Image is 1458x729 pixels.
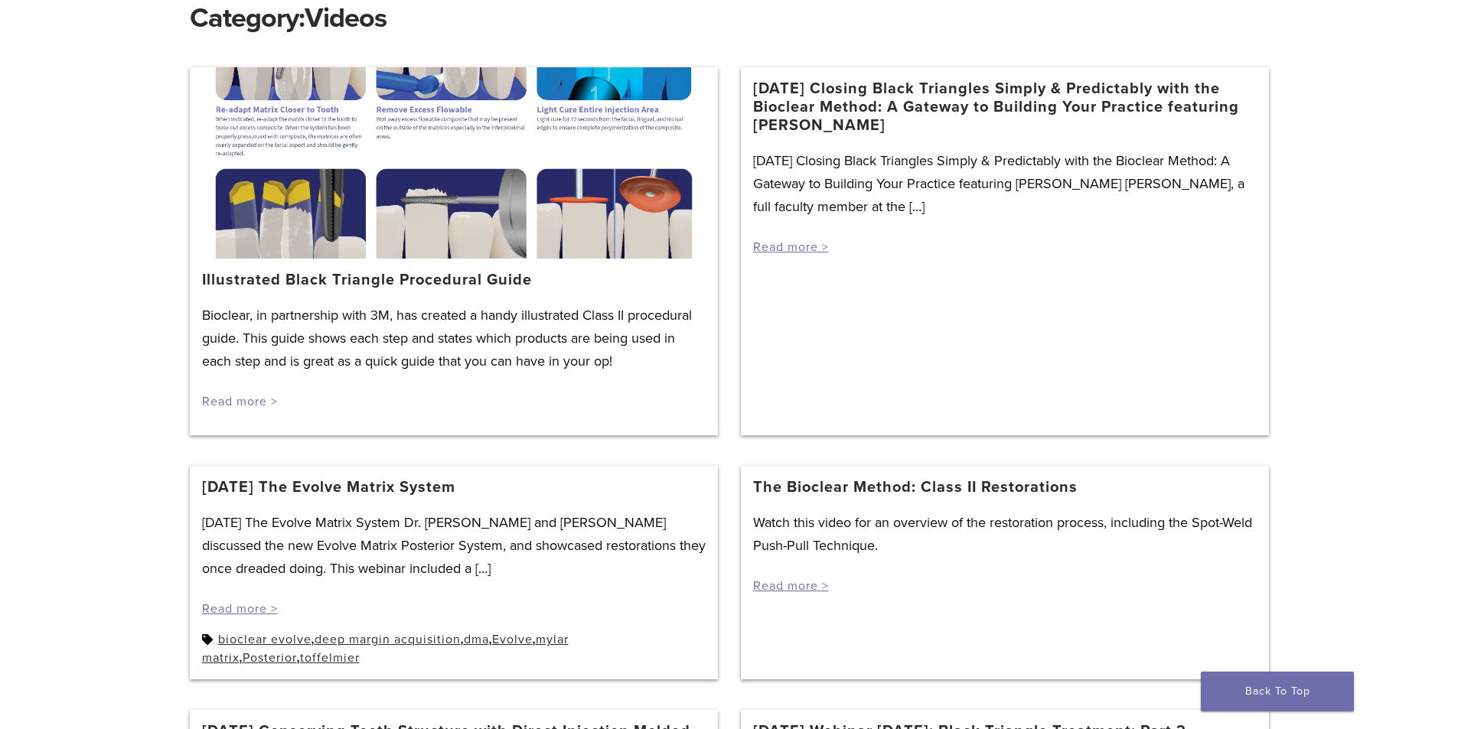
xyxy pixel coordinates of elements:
a: toffelmier [300,650,360,666]
div: , , , , , , [202,630,706,667]
a: Evolve [492,632,533,647]
a: deep margin acquisition [315,632,461,647]
a: mylar matrix [202,632,569,666]
p: [DATE] Closing Black Triangles Simply & Predictably with the Bioclear Method: A Gateway to Buildi... [753,149,1257,218]
a: Read more > [202,601,278,617]
a: bioclear evolve [218,632,311,647]
a: Posterior [243,650,297,666]
a: Read more > [753,578,829,594]
span: Videos [305,2,387,34]
a: Illustrated Black Triangle Procedural Guide [202,271,532,289]
a: [DATE] The Evolve Matrix System [202,478,455,496]
a: [DATE] Closing Black Triangles Simply & Predictably with the Bioclear Method: A Gateway to Buildi... [753,80,1257,135]
a: Back To Top [1201,672,1354,711]
p: Bioclear, in partnership with 3M, has created a handy illustrated Class II procedural guide. This... [202,304,706,373]
p: Watch this video for an overview of the restoration process, including the Spot-Weld Push-Pull Te... [753,511,1257,557]
a: dma [464,632,489,647]
a: The Bioclear Method: Class II Restorations [753,478,1078,496]
a: Read more > [753,239,829,255]
p: [DATE] The Evolve Matrix System Dr. [PERSON_NAME] and [PERSON_NAME] discussed the new Evolve Matr... [202,511,706,580]
a: Read more > [202,394,278,409]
